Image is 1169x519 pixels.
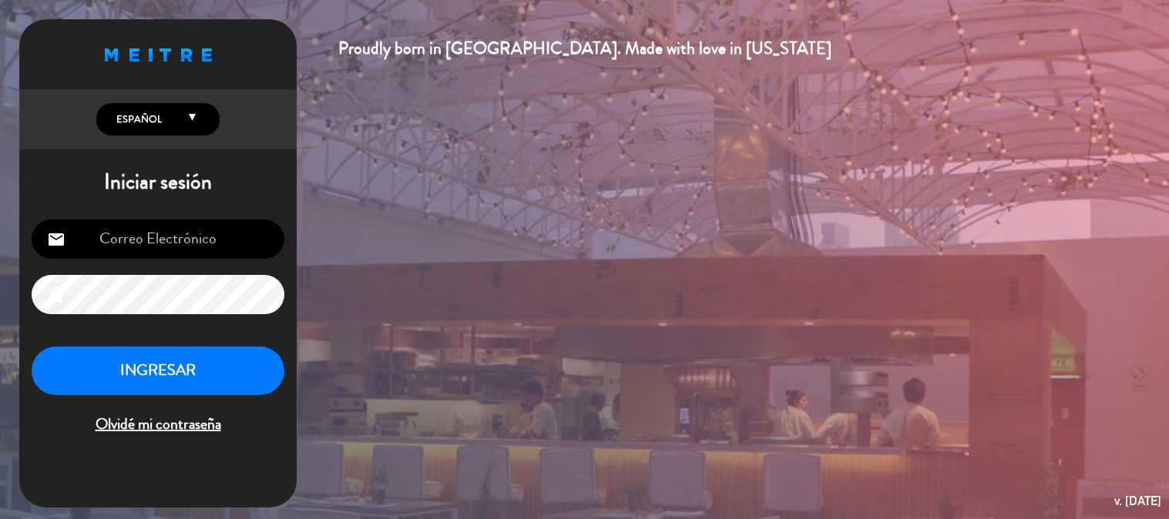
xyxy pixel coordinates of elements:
i: email [47,230,66,249]
i: lock [47,286,66,304]
button: INGRESAR [32,347,284,395]
input: Correo Electrónico [32,219,284,259]
span: Olvidé mi contraseña [32,412,284,437]
div: v. [DATE] [1114,491,1161,511]
span: Español [113,112,162,127]
h1: Iniciar sesión [19,169,297,196]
